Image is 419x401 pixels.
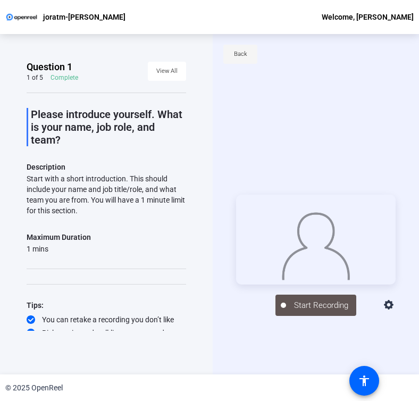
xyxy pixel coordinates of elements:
img: OpenReel logo [5,12,38,22]
span: Question 1 [27,61,72,73]
p: joratm-[PERSON_NAME] [43,11,125,23]
div: © 2025 OpenReel [5,382,63,394]
button: View All [148,62,186,81]
span: Start Recording [286,299,356,312]
span: Back [234,46,247,62]
mat-icon: accessibility [358,374,371,387]
div: 1 mins [27,244,91,254]
div: Pick a quiet and well-lit area to record [27,328,186,338]
span: View All [156,63,178,79]
button: Start Recording [275,295,356,316]
div: Tips: [27,299,186,312]
div: Complete [51,73,78,82]
p: Description [27,161,186,173]
div: You can retake a recording you don’t like [27,314,186,325]
p: Please introduce yourself. What is your name, job role, and team? [31,108,186,146]
div: Welcome, [PERSON_NAME] [322,11,414,23]
div: Start with a short introduction. This should include your name and job title/role, and what team ... [27,173,186,216]
img: overlay [281,208,350,280]
div: Maximum Duration [27,231,91,244]
button: Back [223,45,257,64]
div: 1 of 5 [27,73,43,82]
